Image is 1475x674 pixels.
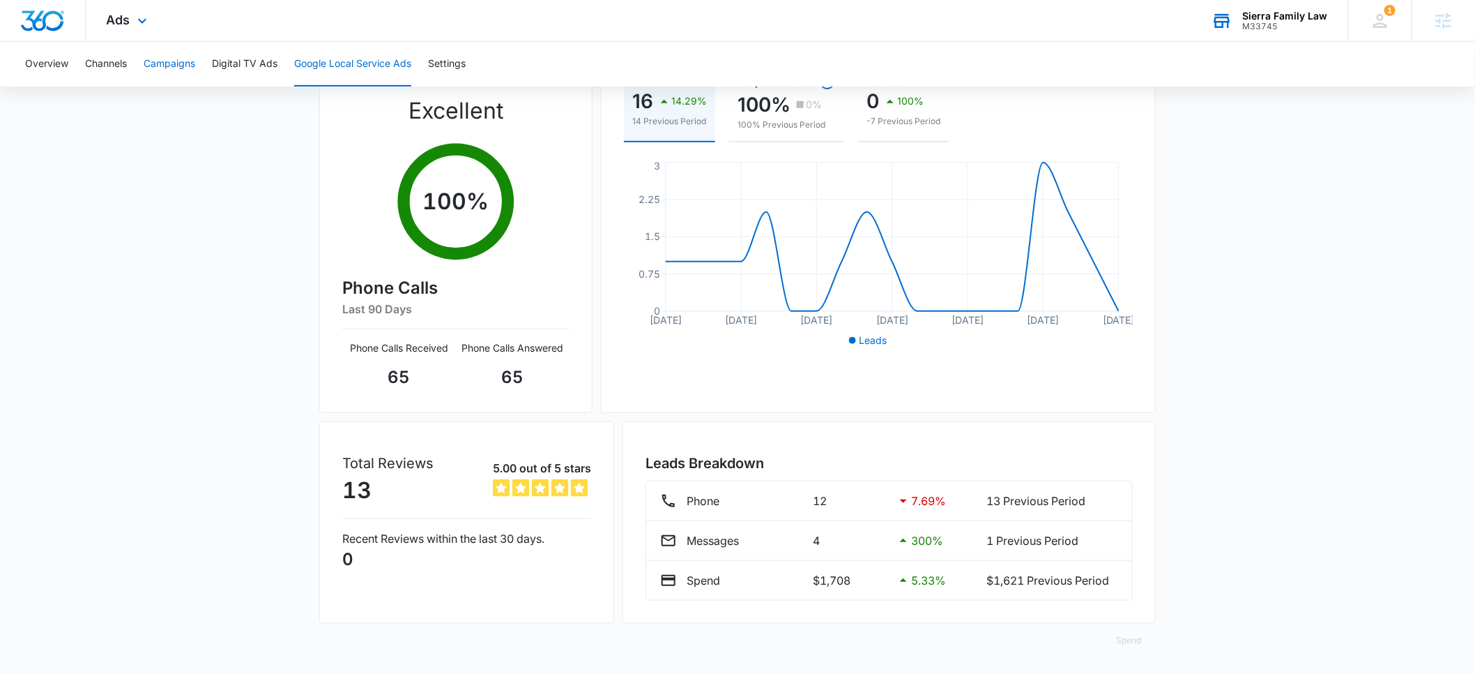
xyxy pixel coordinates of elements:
h3: Leads Breakdown [645,453,1133,474]
p: Recent Reviews within the last 30 days. [342,530,591,547]
p: 100 % [423,185,489,218]
div: account id [1243,22,1328,31]
tspan: [DATE] [725,314,757,326]
p: Phone Calls Answered [456,340,570,355]
p: 4 [813,532,883,549]
p: $1,621 Previous Period [986,572,1118,589]
p: Total Reviews [342,453,434,474]
div: Reviews [866,77,940,87]
tspan: [DATE] [1103,314,1135,326]
p: 7.69 % [912,493,947,509]
p: 16 [632,90,653,112]
p: Messages [687,532,739,549]
button: Campaigns [144,42,195,87]
p: 100% [737,93,790,116]
p: 13 Previous Period [986,493,1118,509]
p: 5.33 % [912,572,947,589]
p: 0 [342,547,591,572]
tspan: [DATE] [876,314,908,326]
tspan: 0 [654,305,660,317]
div: account name [1243,10,1328,22]
p: 65 [342,365,456,390]
p: -7 Previous Period [866,115,940,128]
p: 5.00 out of 5 stars [493,460,591,477]
p: 100% [897,96,924,106]
tspan: 3 [654,160,660,172]
tspan: 2.25 [639,193,660,205]
p: Spend [687,572,720,589]
button: Channels [85,42,127,87]
p: 12 [813,493,883,509]
p: Phone [687,493,719,509]
tspan: 0.75 [639,268,660,280]
div: Leads [632,77,707,87]
p: Phone Calls Received [342,340,456,355]
span: Leads [859,334,887,346]
tspan: [DATE] [801,314,833,326]
p: 65 [456,365,570,390]
p: 300 % [912,532,944,549]
button: Overview [25,42,68,87]
button: Digital TV Ads [212,42,277,87]
h6: Last 90 Days [342,301,570,317]
tspan: [DATE] [952,314,984,326]
span: 1 [1384,5,1396,16]
p: 14 Previous Period [632,115,707,128]
tspan: 1.5 [645,230,660,242]
p: 100% Previous Period [737,119,836,131]
p: $1,708 [813,572,883,589]
p: 1 Previous Period [986,532,1118,549]
h4: Phone Calls [342,276,570,301]
p: 13 [342,474,434,507]
div: notifications count [1384,5,1396,16]
span: Ads [107,13,130,27]
button: Spend [1103,624,1156,657]
p: 0% [806,100,822,110]
tspan: [DATE] [1027,314,1060,326]
p: 0 [866,90,879,112]
button: Settings [428,42,466,87]
p: Excellent [408,94,503,128]
p: 14.29% [671,96,707,106]
tspan: [DATE] [650,314,682,326]
button: Google Local Service Ads [294,42,411,87]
